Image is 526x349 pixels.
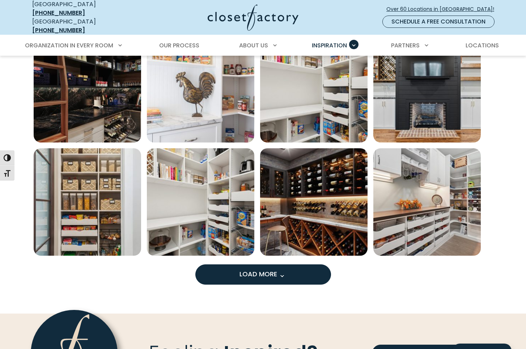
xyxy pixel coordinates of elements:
a: Open inspiration gallery to preview enlarged image [373,148,481,256]
a: Open inspiration gallery to preview enlarged image [260,35,368,142]
a: Open inspiration gallery to preview enlarged image [260,148,368,256]
button: Load more inspiration gallery images [195,264,331,285]
span: About Us [239,41,268,50]
img: Pantry with black cabinetry, marble-look counters, woven baskets, and a wooden ladder for high sh... [34,35,141,142]
a: Open inspiration gallery to preview enlarged image [147,148,254,256]
span: Over 60 Locations in [GEOGRAPHIC_DATA]! [386,5,500,13]
a: Open inspiration gallery to preview enlarged image [147,35,254,142]
a: Open inspiration gallery to preview enlarged image [34,35,141,142]
nav: Primary Menu [20,35,506,56]
span: Load More [239,269,287,278]
a: [PHONE_NUMBER] [32,9,85,17]
img: Charming pantry with white beadboard walls and marble counters [147,35,254,142]
img: Modern wine room with black shelving, exposed brick walls, under-cabinet lighting, and marble cou... [260,148,368,256]
span: Inspiration [312,41,347,50]
img: Custom white pantry with multiple open pull-out drawers and upper cabinetry, featuring a wood sla... [373,148,481,256]
img: Closet Factory Logo [208,4,298,31]
img: White walk-in pantry featuring pull-out drawers, vertical wine storage, and open shelving for dry... [260,35,368,142]
a: Open inspiration gallery to preview enlarged image [34,148,141,256]
div: [GEOGRAPHIC_DATA] [32,17,137,35]
span: Organization in Every Room [25,41,113,50]
span: Our Process [159,41,199,50]
img: Narrow walk-in pantry optimized with labeled woven bins, cereal containers, snack drawers, and pu... [34,148,141,256]
a: Over 60 Locations in [GEOGRAPHIC_DATA]! [386,3,500,16]
span: Partners [391,41,420,50]
a: Schedule a Free Consultation [382,16,495,28]
a: [PHONE_NUMBER] [32,26,85,34]
img: Organized white pantry with wine bottle storage, pull-out drawers, wire baskets, cookbooks, and c... [147,148,254,256]
img: Custom wine bar with wine lattice and custom bar cabinetry [373,35,481,142]
a: Open inspiration gallery to preview enlarged image [373,35,481,142]
span: Locations [466,41,499,50]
